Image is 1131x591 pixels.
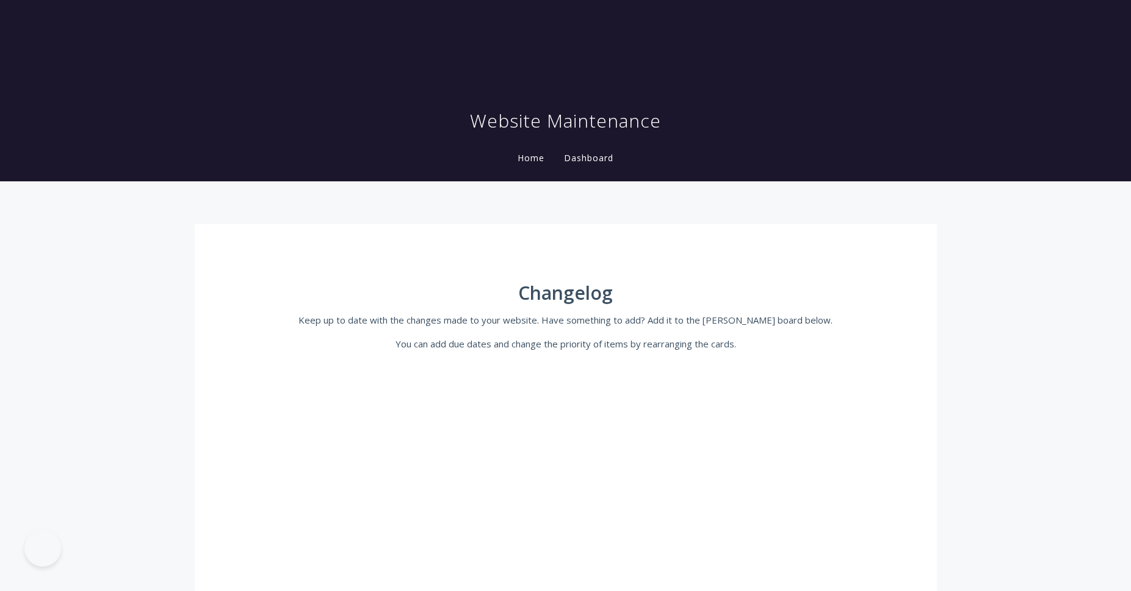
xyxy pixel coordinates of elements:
[515,152,547,164] a: Home
[273,336,859,351] p: You can add due dates and change the priority of items by rearranging the cards.
[24,530,61,567] iframe: Toggle Customer Support
[273,313,859,327] p: Keep up to date with the changes made to your website. Have something to add? Add it to the [PERS...
[470,109,661,133] h1: Website Maintenance
[562,152,616,164] a: Dashboard
[273,283,859,303] h1: Changelog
